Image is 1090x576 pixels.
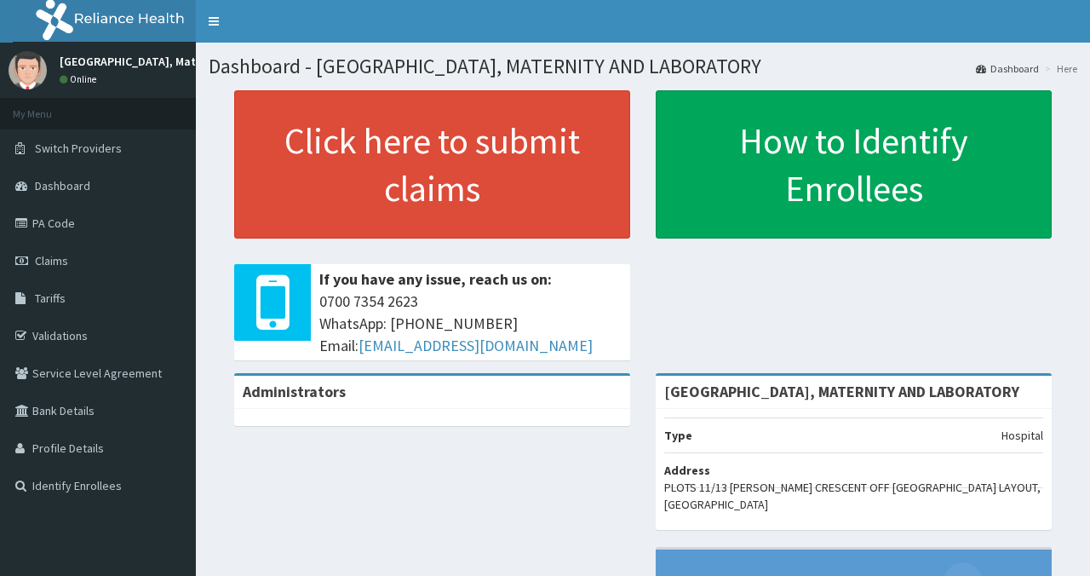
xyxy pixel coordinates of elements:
img: User Image [9,51,47,89]
p: Hospital [1001,427,1043,444]
a: Dashboard [976,61,1039,76]
strong: [GEOGRAPHIC_DATA], MATERNITY AND LABORATORY [664,382,1019,401]
span: 0700 7354 2623 WhatsApp: [PHONE_NUMBER] Email: [319,291,622,356]
h1: Dashboard - [GEOGRAPHIC_DATA], MATERNITY AND LABORATORY [209,55,1077,78]
a: [EMAIL_ADDRESS][DOMAIN_NAME] [359,336,593,355]
p: [GEOGRAPHIC_DATA], Maternity And Laboratory [60,55,313,67]
li: Here [1041,61,1077,76]
a: How to Identify Enrollees [656,90,1052,239]
span: Switch Providers [35,141,122,156]
b: Address [664,463,710,478]
p: PLOTS 11/13 [PERSON_NAME] CRESCENT OFF [GEOGRAPHIC_DATA] LAYOUT, [GEOGRAPHIC_DATA] [664,479,1043,513]
span: Tariffs [35,291,66,306]
b: Administrators [243,382,346,401]
a: Online [60,73,100,85]
span: Claims [35,253,68,268]
b: If you have any issue, reach us on: [319,269,552,289]
span: Dashboard [35,178,90,193]
a: Click here to submit claims [234,90,630,239]
b: Type [664,428,692,443]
